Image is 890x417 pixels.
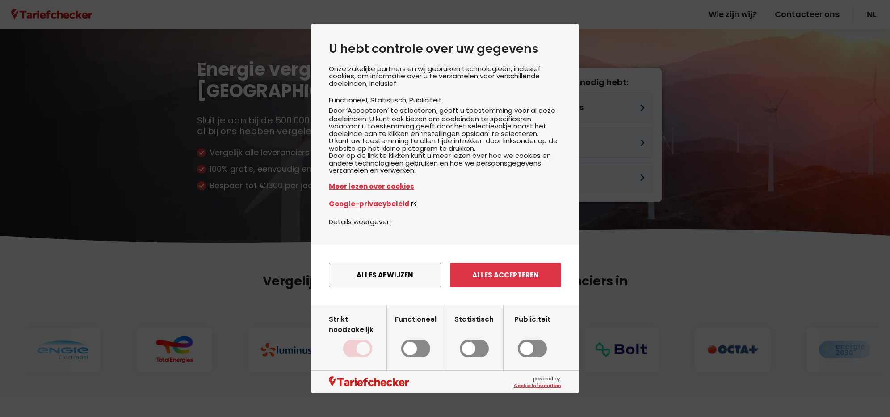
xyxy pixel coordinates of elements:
[514,375,561,389] span: powered by:
[329,263,441,287] button: Alles afwijzen
[329,376,409,387] img: logo
[450,263,561,287] button: Alles accepteren
[395,314,437,358] label: Functioneel
[329,199,561,209] a: Google-privacybeleid
[370,95,409,105] li: Statistisch
[329,95,370,105] li: Functioneel
[329,217,391,227] button: Details weergeven
[329,181,561,191] a: Meer lezen over cookies
[311,245,579,305] div: menu
[329,314,386,358] label: Strikt noodzakelijk
[409,95,442,105] li: Publiciteit
[514,314,550,358] label: Publiciteit
[514,383,561,389] a: Cookie Information
[329,42,561,56] h2: U hebt controle over uw gegevens
[329,65,561,217] div: Onze zakelijke partners en wij gebruiken technologieën, inclusief cookies, om informatie over u t...
[454,314,494,358] label: Statistisch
